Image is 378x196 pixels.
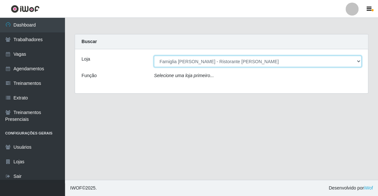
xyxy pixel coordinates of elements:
label: Função [82,72,97,79]
span: Desenvolvido por [329,185,373,191]
a: iWof [364,185,373,190]
strong: Buscar [82,39,97,44]
span: © 2025 . [70,185,97,191]
i: Selecione uma loja primeiro... [154,73,214,78]
label: Loja [82,56,90,63]
span: IWOF [70,185,82,190]
img: CoreUI Logo [11,5,40,13]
